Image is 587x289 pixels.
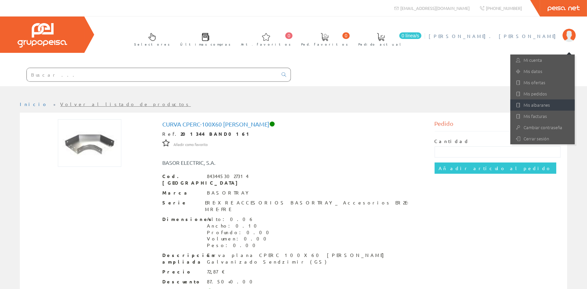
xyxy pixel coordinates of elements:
div: ERE-XRE ACCESORIOS BASORTRAY_ Accesorios ER2E-MRE-FRE [205,199,425,213]
span: 0 [285,32,293,39]
span: [PERSON_NAME]. [PERSON_NAME] [429,33,559,39]
a: Mis facturas [510,111,575,122]
span: 0 [342,32,350,39]
span: Descripción ampliada [163,252,202,265]
input: Buscar ... [27,68,278,81]
a: Volver al listado de productos [60,101,191,107]
div: 72,87 € [207,269,225,275]
div: Pedido [435,119,561,131]
div: Profundo: 0.00 [207,229,273,236]
input: Añadir artículo al pedido [435,163,556,174]
a: Mi cuenta [510,54,575,66]
a: Mis ofertas [510,77,575,88]
a: Mis albaranes [510,99,575,111]
a: Inicio [20,101,48,107]
a: Cambiar contraseña [510,122,575,133]
span: [EMAIL_ADDRESS][DOMAIN_NAME] [400,5,470,11]
span: [PHONE_NUMBER] [486,5,522,11]
div: Peso: 0.00 [207,242,273,249]
span: Cod. [GEOGRAPHIC_DATA] [163,173,202,186]
div: Curva plana CPERC 100X60 [PERSON_NAME] Galvanizado Sendzimir (GS) [207,252,425,265]
a: Mis pedidos [510,88,575,99]
span: Serie [163,199,200,206]
span: Precio [163,269,202,275]
span: 0 línea/s [399,32,421,39]
a: [PERSON_NAME]. [PERSON_NAME] [429,27,576,34]
a: Últimas compras [174,27,234,50]
h1: Curva Cperc-100x60 [PERSON_NAME] [163,121,425,127]
a: Selectores [128,27,173,50]
strong: 201344 BAND0161 [181,131,253,137]
a: Mis datos [510,66,575,77]
div: 87.50+0.00 [207,278,257,285]
div: Alto: 0.06 [207,216,273,223]
div: Ancho: 0.10 [207,223,273,229]
span: Descuento [163,278,202,285]
span: Art. favoritos [241,41,291,48]
span: Últimas compras [180,41,231,48]
span: Pedido actual [358,41,403,48]
a: Cerrar sesión [510,133,575,144]
img: Grupo Peisa [18,23,67,48]
label: Cantidad [435,138,470,145]
img: Foto artículo Curva Cperc-100x60 Gs Basor (192x143.62204724409) [58,119,121,167]
div: BASORTRAY [207,190,252,196]
span: Selectores [134,41,170,48]
a: Añadir como favorito [174,141,208,147]
span: Marca [163,190,202,196]
span: Dimensiones [163,216,202,223]
div: 8434453027314 [207,173,249,180]
div: Ref. [163,131,425,137]
div: BASOR ELECTRIC, S.A. [158,159,316,166]
span: Ped. favoritos [301,41,348,48]
div: Volumen: 0.00 [207,235,273,242]
span: Añadir como favorito [174,142,208,147]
